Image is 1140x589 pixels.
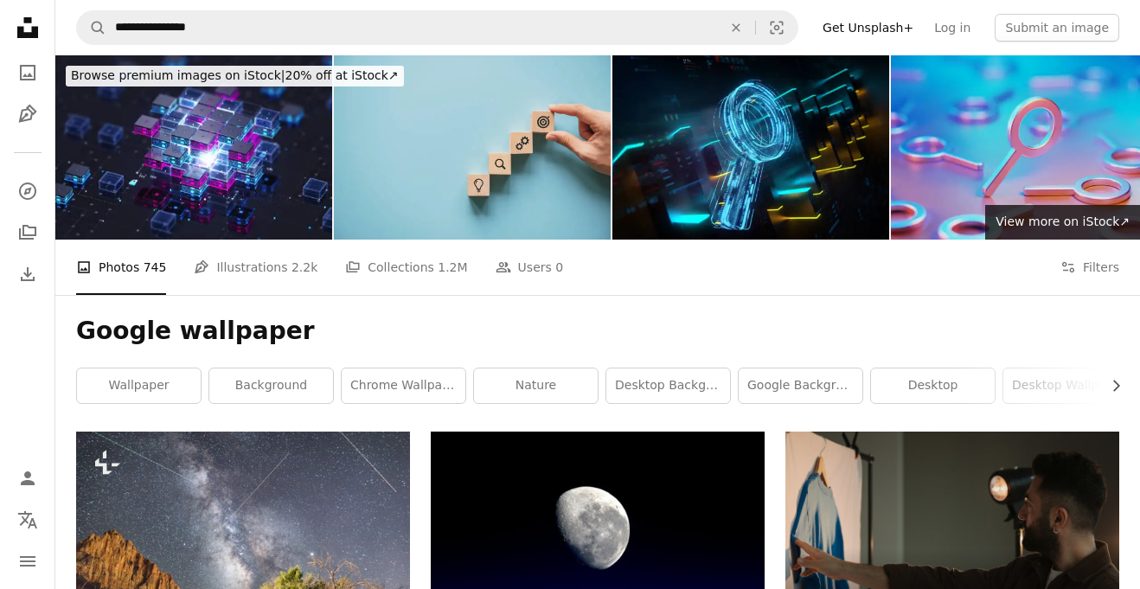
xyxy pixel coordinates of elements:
img: Business concept growth success process, Woman hand arranging wood block with icon business strat... [334,55,611,240]
img: Big Data Structure. Blocks Concept [55,55,332,240]
a: chrome wallpaper [342,368,465,403]
a: Get Unsplash+ [812,14,924,42]
a: Illustrations 2.2k [194,240,317,295]
a: Browse premium images on iStock|20% off at iStock↗ [55,55,414,97]
span: 2.2k [291,258,317,277]
a: Log in / Sign up [10,461,45,496]
a: Users 0 [496,240,564,295]
a: Collections [10,215,45,250]
span: 20% off at iStock ↗ [71,68,399,82]
a: View more on iStock↗ [985,205,1140,240]
a: Collections 1.2M [345,240,467,295]
button: Clear [717,11,755,44]
a: nature [474,368,598,403]
a: a view of the night sky with a star trail in the background [76,535,410,550]
button: Language [10,503,45,537]
button: Menu [10,544,45,579]
a: wallpaper [77,368,201,403]
a: Explore [10,174,45,208]
button: Filters [1060,240,1119,295]
button: Submit an image [995,14,1119,42]
span: View more on iStock ↗ [996,214,1130,228]
a: desktop background [606,368,730,403]
button: scroll list to the right [1100,368,1119,403]
a: Illustrations [10,97,45,131]
a: google background [739,368,862,403]
h1: Google wallpaper [76,316,1119,347]
button: Search Unsplash [77,11,106,44]
img: Digital search icon on future tech background. Search Engine Evolution. Futuristic search icon an... [612,55,889,240]
a: desktop wallpaper [1003,368,1127,403]
span: 1.2M [438,258,467,277]
a: background [209,368,333,403]
a: Photos [10,55,45,90]
a: Download History [10,257,45,291]
span: 0 [555,258,563,277]
span: Browse premium images on iStock | [71,68,285,82]
button: Visual search [756,11,797,44]
a: moon photography [431,535,765,550]
a: desktop [871,368,995,403]
a: Log in [924,14,981,42]
form: Find visuals sitewide [76,10,798,45]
